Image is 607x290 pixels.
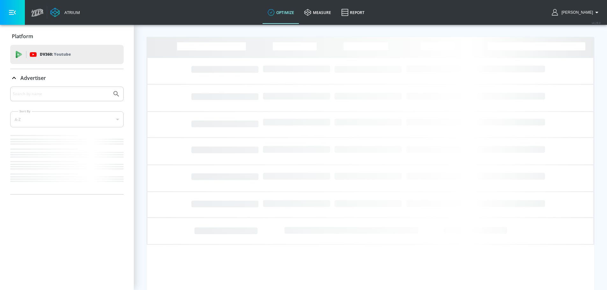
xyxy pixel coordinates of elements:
div: Platform [10,27,124,45]
label: Sort By [18,109,32,113]
button: [PERSON_NAME] [552,9,601,16]
div: Advertiser [10,87,124,194]
div: DV360: Youtube [10,45,124,64]
p: Youtube [54,51,71,58]
p: Advertiser [20,74,46,81]
a: measure [299,1,336,24]
div: Atrium [62,10,80,15]
p: DV360: [40,51,71,58]
input: Search by name [13,90,109,98]
a: Atrium [50,8,80,17]
nav: list of Advertiser [10,132,124,194]
span: v 4.28.0 [592,21,601,25]
p: Platform [12,33,33,40]
span: login as: anh.phamkim@groupm.com [559,10,593,15]
div: Advertiser [10,69,124,87]
div: A-Z [10,111,124,127]
a: optimize [263,1,299,24]
a: Report [336,1,370,24]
